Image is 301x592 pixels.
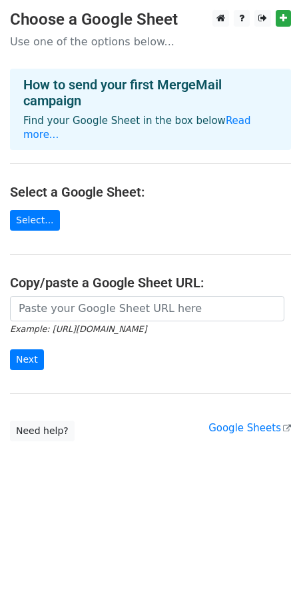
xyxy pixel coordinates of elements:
a: Google Sheets [208,422,291,434]
small: Example: [URL][DOMAIN_NAME] [10,324,147,334]
input: Next [10,349,44,370]
h4: Select a Google Sheet: [10,184,291,200]
h3: Choose a Google Sheet [10,10,291,29]
input: Paste your Google Sheet URL here [10,296,284,321]
a: Select... [10,210,60,231]
a: Need help? [10,421,75,441]
h4: How to send your first MergeMail campaign [23,77,278,109]
p: Use one of the options below... [10,35,291,49]
h4: Copy/paste a Google Sheet URL: [10,275,291,291]
a: Read more... [23,115,251,141]
p: Find your Google Sheet in the box below [23,114,278,142]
